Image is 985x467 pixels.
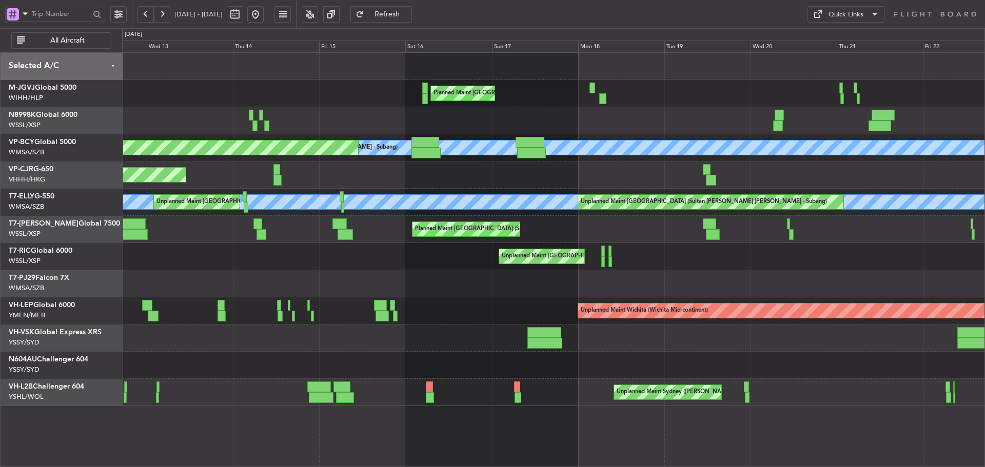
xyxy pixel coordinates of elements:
button: All Aircraft [11,32,111,49]
div: Unplanned Maint [GEOGRAPHIC_DATA] (Sultan [PERSON_NAME] [PERSON_NAME] - Subang) [581,194,827,210]
a: WSSL/XSP [9,256,41,266]
a: WIHH/HLP [9,93,43,103]
button: Quick Links [807,6,884,23]
a: T7-RICGlobal 6000 [9,247,72,254]
a: WMSA/SZB [9,202,44,211]
div: Wed 13 [147,40,233,53]
input: Trip Number [32,6,90,22]
span: VH-L2B [9,383,33,390]
a: WMSA/SZB [9,148,44,157]
button: Refresh [350,6,412,23]
a: YSSY/SYD [9,365,40,374]
a: T7-ELLYG-550 [9,193,54,200]
div: Fri 15 [319,40,405,53]
div: Thu 14 [233,40,319,53]
span: M-JGVJ [9,84,35,91]
span: Refresh [366,11,408,18]
div: Sat 16 [405,40,491,53]
a: VP-BCYGlobal 5000 [9,138,76,146]
a: M-JGVJGlobal 5000 [9,84,76,91]
span: N604AU [9,356,37,363]
div: Tue 19 [664,40,751,53]
a: T7-[PERSON_NAME]Global 7500 [9,220,120,227]
a: YSSY/SYD [9,338,40,347]
span: VP-CJR [9,166,33,173]
a: VHHH/HKG [9,175,45,184]
div: Unplanned Maint Wichita (Wichita Mid-continent) [581,303,708,318]
div: Unplanned Maint [GEOGRAPHIC_DATA] (Sultan [PERSON_NAME] [PERSON_NAME] - Subang) [156,194,403,210]
div: Thu 21 [837,40,923,53]
a: WMSA/SZB [9,283,44,293]
span: All Aircraft [27,37,108,44]
a: VP-CJRG-650 [9,166,53,173]
div: Planned Maint [GEOGRAPHIC_DATA] (Seletar) [415,221,536,237]
span: VH-LEP [9,301,33,309]
a: T7-PJ29Falcon 7X [9,274,69,281]
a: N8998KGlobal 6000 [9,111,77,118]
span: VP-BCY [9,138,34,146]
a: YSHL/WOL [9,392,44,401]
span: T7-[PERSON_NAME] [9,220,78,227]
span: [DATE] - [DATE] [174,10,223,19]
div: Wed 20 [751,40,837,53]
a: YMEN/MEB [9,311,45,320]
div: Unplanned Maint [GEOGRAPHIC_DATA] (Seletar) [502,249,629,264]
span: T7-PJ29 [9,274,35,281]
div: Unplanned Maint Sydney ([PERSON_NAME] Intl) [617,384,743,400]
span: T7-ELLY [9,193,34,200]
span: VH-VSK [9,329,34,336]
a: VH-L2BChallenger 604 [9,383,84,390]
a: WSSL/XSP [9,120,41,130]
span: N8998K [9,111,36,118]
a: N604AUChallenger 604 [9,356,88,363]
div: Quick Links [829,10,863,20]
span: T7-RIC [9,247,31,254]
div: Planned Maint [GEOGRAPHIC_DATA] (Seletar) [434,86,554,101]
div: Sun 17 [492,40,578,53]
a: VH-LEPGlobal 6000 [9,301,75,309]
a: VH-VSKGlobal Express XRS [9,329,102,336]
a: WSSL/XSP [9,229,41,238]
div: [DATE] [125,30,142,39]
div: Mon 18 [578,40,664,53]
